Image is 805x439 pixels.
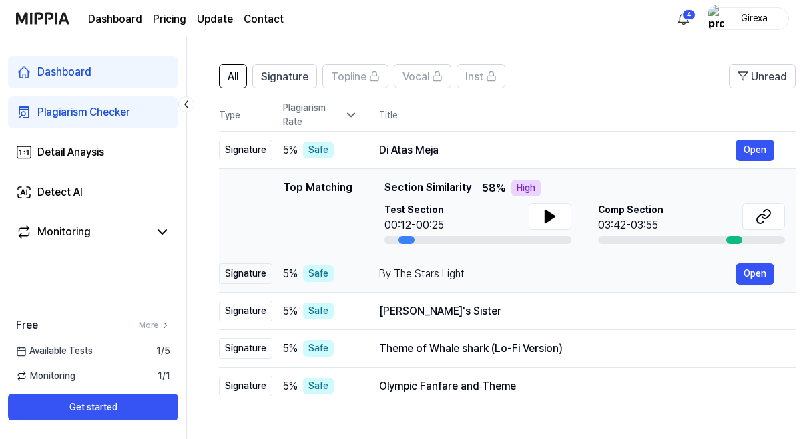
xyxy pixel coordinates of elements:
[303,340,334,357] div: Safe
[736,140,774,161] button: Open
[322,64,388,88] button: Topline
[379,378,774,394] div: Olympic Fanfare and Theme
[303,142,334,158] div: Safe
[158,369,170,383] span: 1 / 1
[673,8,694,29] button: 알림4
[8,56,178,88] a: Dashboard
[283,303,298,319] span: 5 %
[511,180,541,196] div: High
[8,136,178,168] a: Detail Anaysis
[402,69,429,85] span: Vocal
[37,144,104,160] div: Detail Anaysis
[88,11,142,27] a: Dashboard
[197,11,233,27] a: Update
[751,69,787,85] span: Unread
[153,11,186,27] a: Pricing
[331,69,366,85] span: Topline
[16,317,38,333] span: Free
[244,11,284,27] a: Contact
[283,101,358,129] div: Plagiarism Rate
[156,344,170,358] span: 1 / 5
[457,64,505,88] button: Inst
[8,176,178,208] a: Detect AI
[37,64,91,80] div: Dashboard
[283,142,298,158] span: 5 %
[219,140,272,160] div: Signature
[8,96,178,128] a: Plagiarism Checker
[384,180,471,196] span: Section Similarity
[682,9,696,20] div: 4
[704,7,789,30] button: profileGirexa
[729,64,796,88] button: Unread
[303,265,334,282] div: Safe
[708,5,724,32] img: profile
[139,319,170,331] a: More
[261,69,308,85] span: Signature
[37,104,130,120] div: Plagiarism Checker
[283,266,298,282] span: 5 %
[219,263,272,284] div: Signature
[736,263,774,285] button: Open
[283,180,352,244] div: Top Matching
[384,217,444,233] div: 00:12-00:25
[379,341,774,357] div: Theme of Whale shark (Lo-Fi Version)
[379,303,774,319] div: [PERSON_NAME]'s Sister
[379,99,796,131] th: Title
[598,203,663,217] span: Comp Section
[728,11,780,25] div: Girexa
[394,64,451,88] button: Vocal
[379,266,736,282] div: By The Stars Light
[219,64,247,88] button: All
[482,180,506,196] span: 58 %
[8,394,178,420] button: Get started
[16,344,93,358] span: Available Tests
[283,341,298,357] span: 5 %
[303,303,334,319] div: Safe
[219,99,272,132] th: Type
[676,11,692,27] img: 알림
[37,224,91,240] div: Monitoring
[283,378,298,394] span: 5 %
[37,184,83,200] div: Detect AI
[598,217,663,233] div: 03:42-03:55
[219,338,272,359] div: Signature
[16,224,149,240] a: Monitoring
[219,301,272,321] div: Signature
[228,69,238,85] span: All
[219,376,272,396] div: Signature
[303,378,334,394] div: Safe
[465,69,483,85] span: Inst
[252,64,317,88] button: Signature
[384,203,444,217] span: Test Section
[379,142,736,158] div: Di Atas Meja
[16,369,75,383] span: Monitoring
